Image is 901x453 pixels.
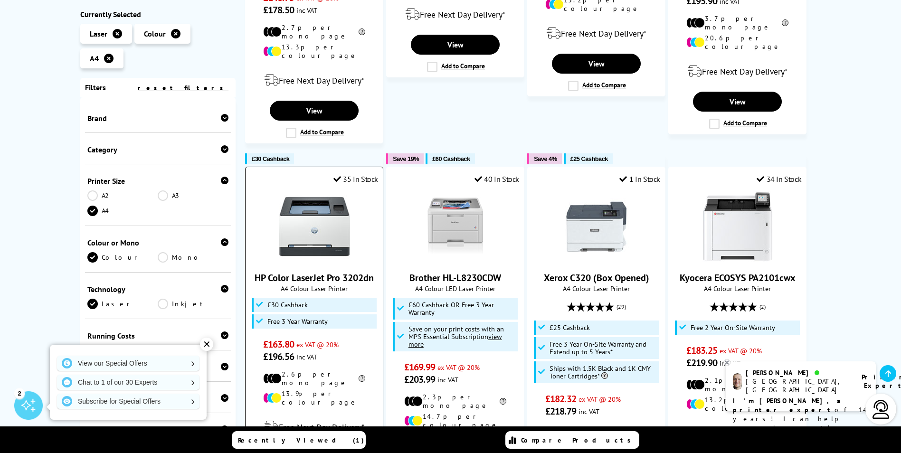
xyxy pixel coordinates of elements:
span: £60 Cashback OR Free 3 Year Warranty [408,301,516,316]
a: Brother HL-L8230CDW [409,272,501,284]
span: Ships with 1.5K Black and 1K CMY Toner Cartridges* [550,365,657,380]
div: ✕ [200,338,213,351]
span: (2) [759,298,766,316]
span: ex VAT @ 20% [296,340,339,349]
span: Save on your print costs with an MPS Essential Subscription [408,324,504,349]
div: [GEOGRAPHIC_DATA], [GEOGRAPHIC_DATA] [746,377,850,394]
a: Mono [158,252,228,263]
span: £203.99 [404,373,435,386]
a: A2 [87,190,158,201]
span: £169.99 [404,361,435,373]
span: Laser [90,29,107,38]
div: Brand [87,113,229,123]
p: of 14 years! I can help you choose the right product [733,396,869,442]
span: £182.32 [545,393,576,405]
li: 1.3p per mono page [545,425,647,442]
li: 3.7p per mono page [686,14,788,31]
a: View [552,54,640,74]
a: Kyocera ECOSYS PA2101cwx [702,255,773,264]
div: Technology [87,284,229,294]
u: view more [408,332,502,349]
a: Inkjet [158,299,228,309]
span: inc VAT [296,6,317,15]
span: Compare Products [521,436,636,444]
span: Free 2 Year On-Site Warranty [691,324,775,331]
span: A4 Colour Laser Printer [532,284,660,293]
label: Add to Compare [427,62,485,72]
img: user-headset-light.svg [872,400,891,419]
span: Colour [144,29,166,38]
div: modal_delivery [391,1,519,28]
span: Save 4% [534,155,557,162]
span: ex VAT @ 20% [579,395,621,404]
span: £183.25 [686,344,717,357]
a: Laser [87,299,158,309]
div: Colour or Mono [87,238,229,247]
span: Recently Viewed (1) [238,436,364,444]
a: Colour [87,252,158,263]
a: Xerox C320 (Box Opened) [544,272,649,284]
a: Compare Products [505,431,639,449]
img: Brother HL-L8230CDW [420,191,491,262]
span: Free 3 Year Warranty [267,318,328,325]
a: Xerox C320 (Box Opened) [561,255,632,264]
span: £25 Cashback [550,324,590,331]
span: ex VAT @ 20% [437,363,480,372]
a: Brother HL-L8230CDW [420,255,491,264]
span: £178.50 [263,4,294,16]
div: 1 In Stock [619,174,660,184]
span: Free 3 Year On-Site Warranty and Extend up to 5 Years* [550,340,657,356]
button: Save 4% [527,153,561,164]
span: Filters [85,83,106,92]
a: A3 [158,190,228,201]
span: ex VAT @ 20% [720,346,762,355]
a: HP Color LaserJet Pro 3202dn [279,255,350,264]
a: View [411,35,499,55]
a: A4 [87,206,158,216]
div: Printer Size [87,176,229,186]
button: £30 Cashback [245,153,294,164]
label: Add to Compare [568,81,626,91]
div: Running Costs [87,331,229,340]
a: Kyocera ECOSYS PA2101cwx [680,272,796,284]
span: £219.90 [686,357,717,369]
div: 35 In Stock [333,174,378,184]
span: (29) [616,298,626,316]
a: reset filters [138,84,228,92]
div: 34 In Stock [757,174,801,184]
a: HP Color LaserJet Pro 3202dn [255,272,374,284]
span: £25 Cashback [570,155,608,162]
div: Double Sided [87,425,229,434]
a: View our Special Offers [57,356,199,371]
a: View [693,92,781,112]
span: £196.56 [263,350,294,363]
li: 13.2p per colour page [686,396,788,413]
span: £163.80 [263,338,294,350]
div: modal_delivery [673,58,801,85]
span: inc VAT [720,359,740,368]
span: A4 [90,54,99,63]
span: inc VAT [437,375,458,384]
span: £60 Cashback [432,155,470,162]
div: 2 [14,388,25,398]
img: ashley-livechat.png [733,373,742,390]
button: £25 Cashback [564,153,613,164]
li: 13.3p per colour page [263,43,365,60]
img: Xerox C320 (Box Opened) [561,191,632,262]
div: modal_delivery [250,67,378,94]
span: A4 Colour Laser Printer [250,284,378,293]
span: £30 Cashback [267,301,308,309]
li: 20.6p per colour page [686,34,788,51]
li: 2.1p per mono page [686,376,788,393]
span: £30 Cashback [252,155,289,162]
label: Add to Compare [709,119,767,129]
label: Add to Compare [286,128,344,138]
div: [PERSON_NAME] [746,368,850,377]
a: Subscribe for Special Offers [57,394,199,409]
div: Currently Selected [80,9,236,19]
span: A4 Colour Laser Printer [673,284,801,293]
li: 13.9p per colour page [263,389,365,406]
b: I'm [PERSON_NAME], a printer expert [733,396,844,414]
li: 14.7p per colour page [404,412,506,429]
span: Save 19% [393,155,419,162]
